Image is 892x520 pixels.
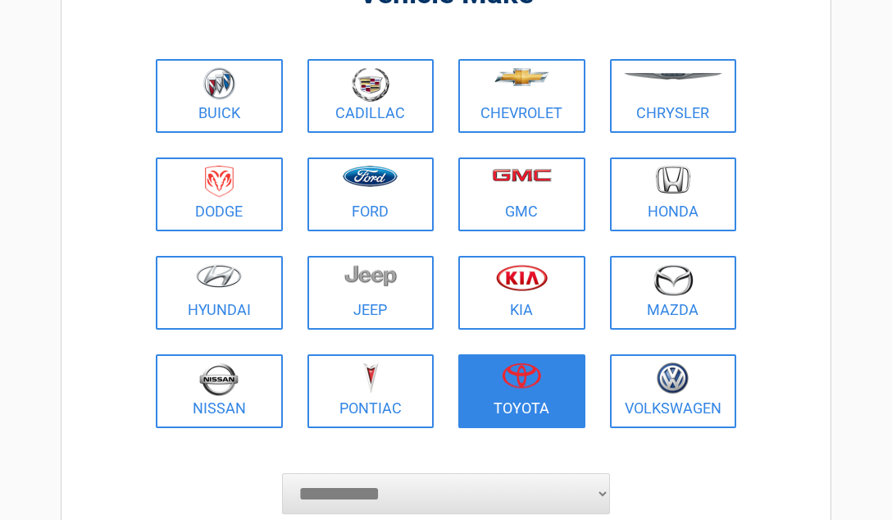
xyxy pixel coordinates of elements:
img: pontiac [362,363,379,394]
img: kia [496,264,548,291]
img: buick [203,67,235,100]
a: Volkswagen [610,354,737,428]
a: Cadillac [307,59,435,133]
a: Jeep [307,256,435,330]
a: Ford [307,157,435,231]
img: toyota [502,363,541,389]
img: dodge [205,166,234,198]
img: volkswagen [657,363,689,395]
a: Nissan [156,354,283,428]
a: GMC [458,157,585,231]
a: Honda [610,157,737,231]
a: Buick [156,59,283,133]
a: Hyundai [156,256,283,330]
img: hyundai [196,264,242,288]
img: gmc [492,168,552,182]
a: Chrysler [610,59,737,133]
img: cadillac [352,67,389,102]
a: Chevrolet [458,59,585,133]
img: honda [656,166,690,194]
a: Kia [458,256,585,330]
img: jeep [344,264,397,287]
a: Pontiac [307,354,435,428]
a: Toyota [458,354,585,428]
img: chrysler [623,73,723,80]
img: mazda [653,264,694,296]
img: nissan [199,363,239,396]
img: ford [343,166,398,187]
a: Mazda [610,256,737,330]
a: Dodge [156,157,283,231]
img: chevrolet [494,68,549,86]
